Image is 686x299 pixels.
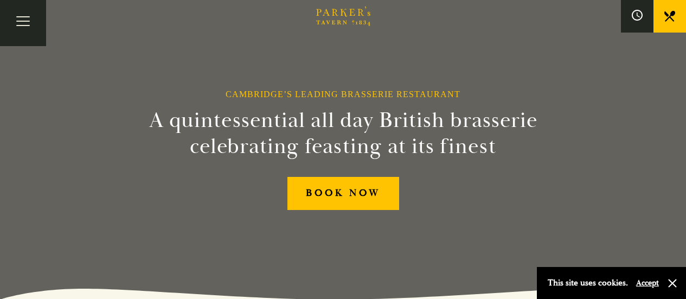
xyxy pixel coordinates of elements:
[636,278,659,288] button: Accept
[226,89,460,99] h1: Cambridge’s Leading Brasserie Restaurant
[548,275,628,291] p: This site uses cookies.
[287,177,399,210] a: BOOK NOW
[667,278,678,289] button: Close and accept
[96,107,591,160] h2: A quintessential all day British brasserie celebrating feasting at its finest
